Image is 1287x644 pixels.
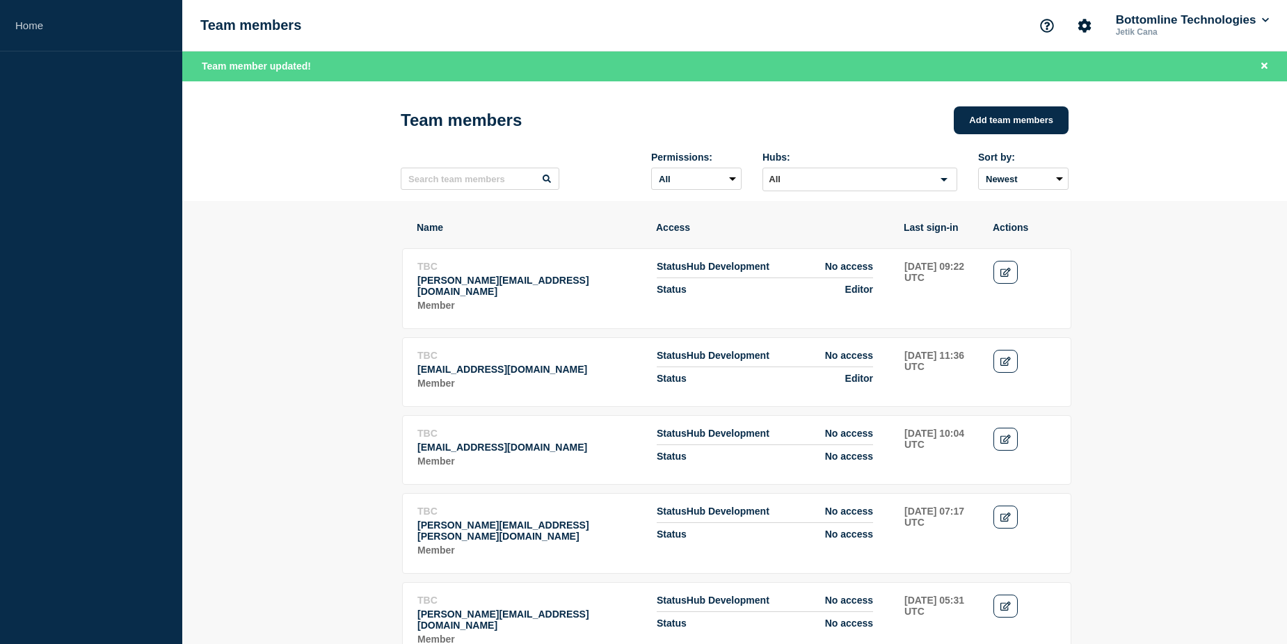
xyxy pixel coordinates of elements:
[417,609,641,631] p: Email: sreekanth.chavaly@bottomline.com
[825,261,873,272] span: No access
[657,529,687,540] span: Status
[992,221,1056,234] th: Actions
[657,445,873,462] li: Access to Hub Status with role No access
[993,595,1018,618] a: Edit
[417,364,641,375] p: Email: varshini.sharawana@bottomline.com
[657,612,873,629] li: Access to Hub Status with role No access
[765,171,932,188] input: Search for option
[416,221,641,234] th: Name
[200,17,301,33] h1: Team members
[651,168,742,190] select: Permissions:
[657,428,769,439] span: StatusHub Development
[417,595,641,606] p: Name: TBC
[417,595,438,606] span: TBC
[401,168,559,190] input: Search team members
[657,451,687,462] span: Status
[657,350,873,367] li: Access to Hub StatusHub Development with role No access
[825,350,873,361] span: No access
[825,595,873,606] span: No access
[657,261,873,278] li: Access to Hub StatusHub Development with role No access
[401,111,522,130] h1: Team members
[762,168,957,191] div: Search for option
[417,456,641,467] p: Role: Member
[993,428,1018,451] a: Edit
[825,618,873,629] span: No access
[845,284,873,295] span: Editor
[417,350,641,361] p: Name: TBC
[417,428,641,439] p: Name: TBC
[993,260,1057,314] td: Actions: Edit
[978,168,1069,190] select: Sort by
[657,350,769,361] span: StatusHub Development
[978,152,1069,163] div: Sort by:
[1032,11,1062,40] button: Support
[417,442,641,453] p: Email: cpridgeon@bottomline.com
[417,378,641,389] p: Role: Member
[993,427,1057,470] td: Actions: Edit
[825,506,873,517] span: No access
[904,349,979,392] td: Last sign-in: 2025-09-01 11:36 UTC
[845,373,873,384] span: Editor
[417,506,641,517] p: Name: TBC
[417,261,438,272] span: TBC
[657,595,769,606] span: StatusHub Development
[657,428,873,445] li: Access to Hub StatusHub Development with role No access
[657,373,687,384] span: Status
[904,427,979,470] td: Last sign-in: 2025-09-01 10:04 UTC
[993,350,1018,373] a: Edit
[657,523,873,540] li: Access to Hub Status with role No access
[1113,13,1272,27] button: Bottomline Technologies
[954,106,1069,134] button: Add team members
[417,300,641,311] p: Role: Member
[825,529,873,540] span: No access
[993,506,1018,529] a: Edit
[657,284,687,295] span: Status
[762,152,957,163] div: Hubs:
[825,451,873,462] span: No access
[657,595,873,612] li: Access to Hub StatusHub Development with role No access
[657,506,873,523] li: Access to Hub StatusHub Development with role No access
[657,618,687,629] span: Status
[657,261,769,272] span: StatusHub Development
[904,260,979,314] td: Last sign-in: 2025-09-02 09:22 UTC
[904,505,979,559] td: Last sign-in: 2025-09-02 07:17 UTC
[417,428,438,439] span: TBC
[417,261,641,272] p: Name: TBC
[655,221,889,234] th: Access
[417,520,641,542] p: Email: venkatarao.challa@bottomline.com
[202,61,311,72] span: Team member updated!
[417,350,438,361] span: TBC
[417,545,641,556] p: Role: Member
[657,278,873,295] li: Access to Hub Status with role Editor
[417,506,438,517] span: TBC
[993,349,1057,392] td: Actions: Edit
[903,221,978,234] th: Last sign-in
[417,275,641,297] p: Email: preetesh.shetty@bottomline.com
[1256,58,1273,74] button: Close banner
[825,428,873,439] span: No access
[993,261,1018,284] a: Edit
[993,505,1057,559] td: Actions: Edit
[1070,11,1099,40] button: Account settings
[657,367,873,384] li: Access to Hub Status with role Editor
[1113,27,1258,37] p: Jetik Cana
[657,506,769,517] span: StatusHub Development
[651,152,742,163] div: Permissions:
